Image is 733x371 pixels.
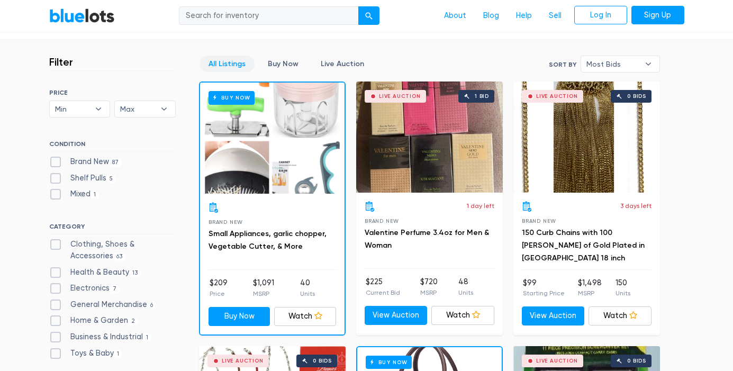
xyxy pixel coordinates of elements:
span: Brand New [209,219,243,225]
p: Price [210,289,228,298]
p: Units [616,288,630,298]
span: 7 [110,285,120,293]
a: Sign Up [631,6,684,25]
label: Clothing, Shoes & Accessories [49,239,176,261]
a: Buy Now [200,83,345,194]
h6: PRICE [49,89,176,96]
a: All Listings [200,56,255,72]
p: MSRP [578,288,602,298]
li: 150 [616,277,630,298]
label: Shelf Pulls [49,173,116,184]
input: Search for inventory [179,6,359,25]
label: Sort By [549,60,576,69]
div: Live Auction [536,358,578,364]
p: Units [300,289,315,298]
span: Brand New [522,218,556,224]
label: Home & Garden [49,315,139,327]
a: Watch [274,307,336,326]
div: Live Auction [222,358,264,364]
b: ▾ [87,101,110,117]
span: 2 [128,318,139,326]
a: Help [508,6,540,26]
li: 40 [300,277,315,298]
a: Watch [589,306,651,325]
li: $99 [523,277,565,298]
p: MSRP [420,288,438,297]
h6: CONDITION [49,140,176,152]
span: Brand New [365,218,399,224]
b: ▾ [637,56,659,72]
label: Toys & Baby [49,348,123,359]
label: General Merchandise [49,299,157,311]
a: Small Appliances, garlic chopper, Vegetable Cutter, & More [209,229,327,251]
label: Health & Beauty [49,267,141,278]
li: $209 [210,277,228,298]
span: 5 [106,175,116,183]
li: $1,091 [253,277,274,298]
li: $1,498 [578,277,602,298]
a: View Auction [522,306,585,325]
p: Units [458,288,473,297]
p: Current Bid [366,288,400,297]
li: $225 [366,276,400,297]
h6: Buy Now [366,356,412,369]
span: 1 [143,333,152,342]
a: View Auction [365,306,428,325]
h6: CATEGORY [49,223,176,234]
span: 87 [109,158,122,167]
a: Log In [574,6,627,25]
div: 0 bids [627,358,646,364]
p: 3 days left [620,201,651,211]
p: 1 day left [467,201,494,211]
a: Blog [475,6,508,26]
label: Brand New [49,156,122,168]
div: Live Auction [379,94,421,99]
span: 1 [91,191,99,200]
span: 6 [147,301,157,310]
a: BlueLots [49,8,115,23]
b: ▾ [153,101,175,117]
label: Mixed [49,188,99,200]
span: 1 [114,350,123,358]
a: Buy Now [259,56,307,72]
span: 63 [113,252,126,261]
div: 0 bids [313,358,332,364]
span: 13 [129,269,141,277]
span: Min [55,101,90,117]
h6: Buy Now [209,91,255,104]
p: Starting Price [523,288,565,298]
span: Most Bids [586,56,639,72]
label: Business & Industrial [49,331,152,343]
p: MSRP [253,289,274,298]
a: Buy Now [209,307,270,326]
a: About [436,6,475,26]
a: Live Auction [312,56,373,72]
span: Max [120,101,155,117]
a: Live Auction 0 bids [513,82,660,193]
div: 0 bids [627,94,646,99]
a: Sell [540,6,570,26]
div: Live Auction [536,94,578,99]
a: 150 Curb Chains with 100 [PERSON_NAME] of Gold Plated in [GEOGRAPHIC_DATA] 18 inch [522,228,645,263]
label: Electronics [49,283,120,294]
li: $720 [420,276,438,297]
a: Valentine Perfume 3.4oz for Men & Woman [365,228,489,250]
div: 1 bid [475,94,489,99]
a: Live Auction 1 bid [356,82,503,193]
h3: Filter [49,56,73,68]
li: 48 [458,276,473,297]
a: Watch [431,306,494,325]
